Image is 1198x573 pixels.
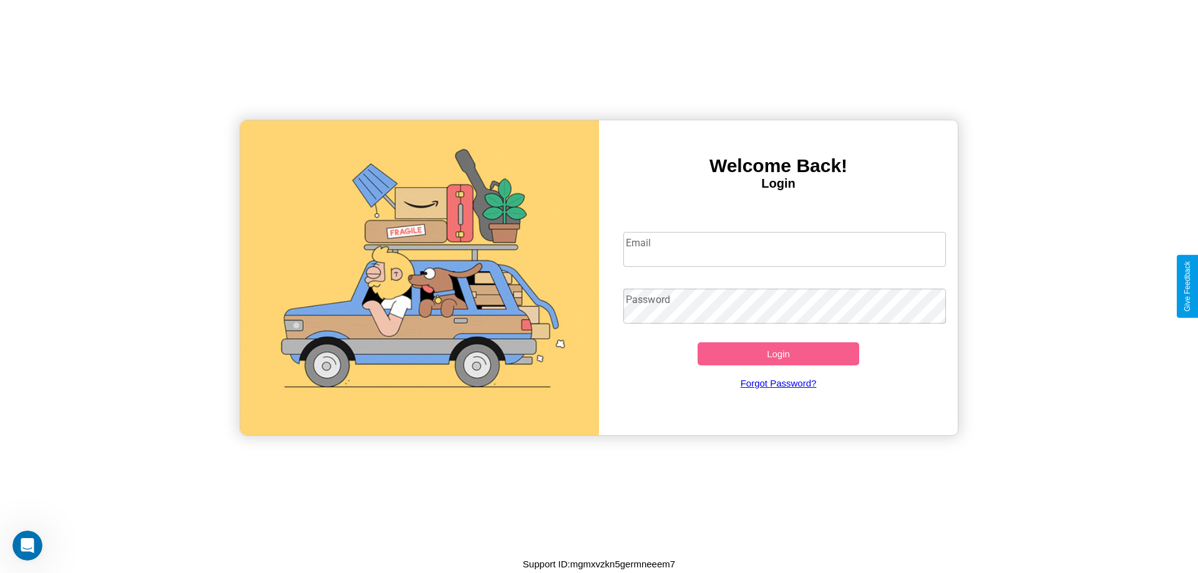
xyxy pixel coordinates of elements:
iframe: Intercom live chat [12,531,42,561]
div: Give Feedback [1183,261,1192,312]
h3: Welcome Back! [599,155,958,176]
img: gif [240,120,599,435]
button: Login [698,342,859,365]
p: Support ID: mgmxvzkn5germneeem7 [523,556,675,572]
h4: Login [599,176,958,191]
a: Forgot Password? [617,365,940,401]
